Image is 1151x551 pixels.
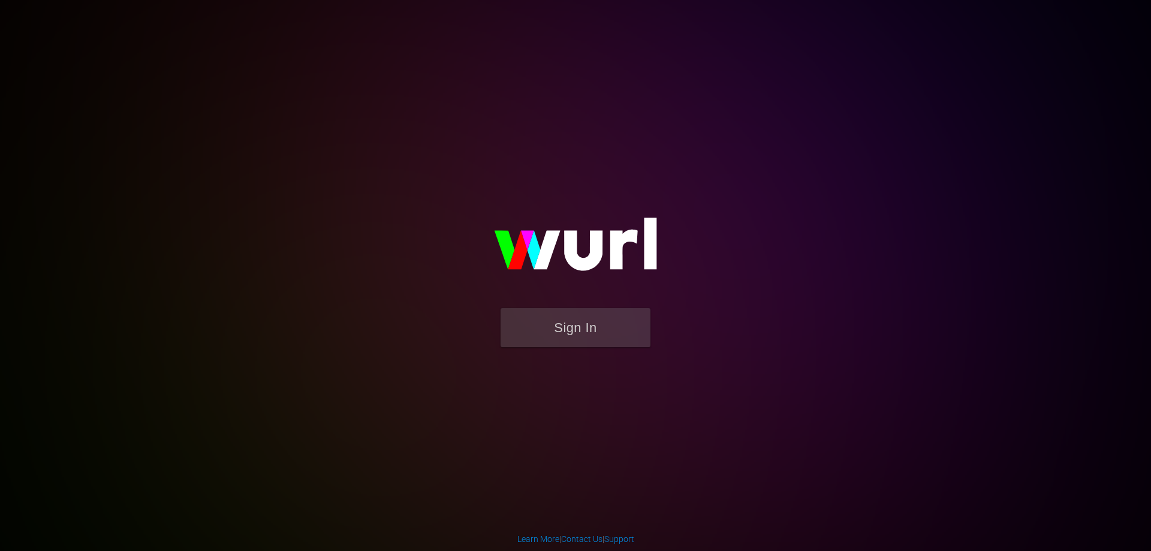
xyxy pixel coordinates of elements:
a: Support [604,534,634,544]
button: Sign In [501,308,650,347]
a: Contact Us [561,534,602,544]
div: | | [517,533,634,545]
img: wurl-logo-on-black-223613ac3d8ba8fe6dc639794a292ebdb59501304c7dfd60c99c58986ef67473.svg [456,192,695,308]
a: Learn More [517,534,559,544]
